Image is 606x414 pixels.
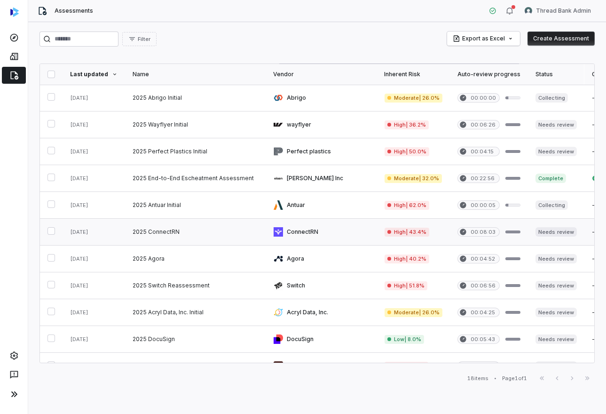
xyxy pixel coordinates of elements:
[536,7,591,15] span: Thread Bank Admin
[467,375,488,382] div: 18 items
[535,71,576,78] div: Status
[527,32,595,46] button: Create Assessment
[122,32,157,46] button: Filter
[525,7,532,15] img: Thread Bank Admin avatar
[10,8,19,17] img: svg%3e
[138,36,150,43] span: Filter
[70,71,118,78] div: Last updated
[519,4,597,18] button: Thread Bank Admin avatarThread Bank Admin
[494,375,496,382] div: •
[133,71,259,78] div: Name
[502,375,527,382] div: Page 1 of 1
[385,71,442,78] div: Inherent Risk
[447,32,520,46] button: Export as Excel
[274,71,370,78] div: Vendor
[457,71,520,78] div: Auto-review progress
[55,7,93,15] span: Assessments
